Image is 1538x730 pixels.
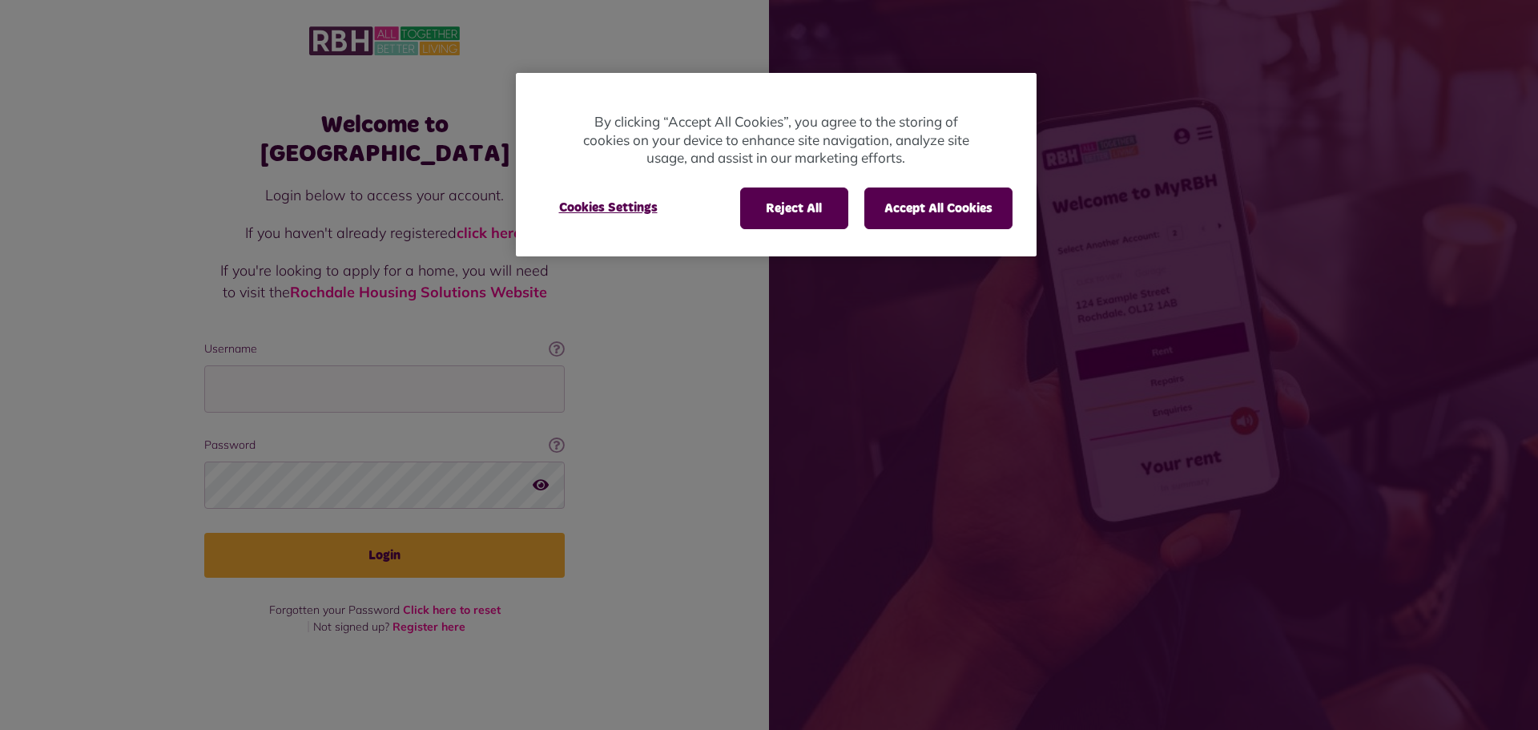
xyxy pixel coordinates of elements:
button: Reject All [740,188,848,229]
p: By clicking “Accept All Cookies”, you agree to the storing of cookies on your device to enhance s... [580,113,972,167]
button: Cookies Settings [540,188,677,228]
div: Privacy [516,73,1037,256]
div: Cookie banner [516,73,1037,256]
button: Accept All Cookies [864,188,1013,229]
